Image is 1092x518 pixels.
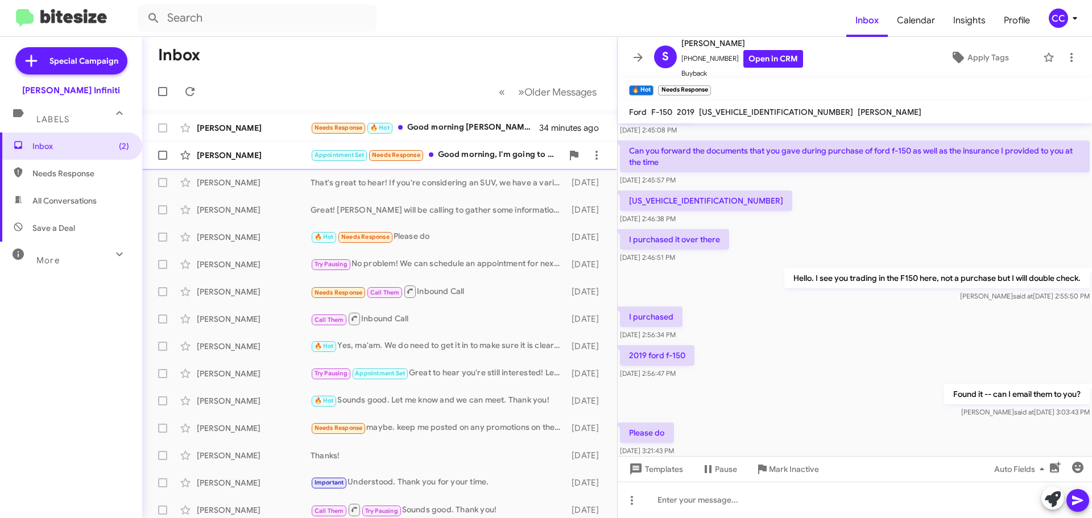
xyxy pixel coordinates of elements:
[32,195,97,206] span: All Conversations
[197,341,311,352] div: [PERSON_NAME]
[620,253,675,262] span: [DATE] 2:46:51 PM
[15,47,127,74] a: Special Campaign
[620,330,676,339] span: [DATE] 2:56:34 PM
[566,177,608,188] div: [DATE]
[620,190,792,211] p: [US_VEHICLE_IDENTIFICATION_NUMBER]
[566,231,608,243] div: [DATE]
[566,286,608,297] div: [DATE]
[1014,408,1034,416] span: said at
[32,140,129,152] span: Inbox
[995,4,1039,37] span: Profile
[119,140,129,152] span: (2)
[620,176,676,184] span: [DATE] 2:45:57 PM
[681,36,803,50] span: [PERSON_NAME]
[769,459,819,479] span: Mark Inactive
[566,204,608,216] div: [DATE]
[197,122,311,134] div: [PERSON_NAME]
[620,126,677,134] span: [DATE] 2:45:08 PM
[365,507,398,515] span: Try Pausing
[967,47,1009,68] span: Apply Tags
[620,422,674,443] p: Please do
[311,339,566,353] div: Yes, ma'am. We do need to get it in to make sure it is clear from issue.
[566,395,608,407] div: [DATE]
[1039,9,1079,28] button: CC
[22,85,120,96] div: [PERSON_NAME] Infiniti
[315,151,365,159] span: Appointment Set
[311,421,566,434] div: maybe. keep me posted on any promotions on the new QX 80.
[746,459,828,479] button: Mark Inactive
[311,503,566,517] div: Sounds good. Thank you!
[197,504,311,516] div: [PERSON_NAME]
[743,50,803,68] a: Open in CRM
[620,229,729,250] p: I purchased it over there
[315,424,363,432] span: Needs Response
[715,459,737,479] span: Pause
[620,369,676,378] span: [DATE] 2:56:47 PM
[311,230,566,243] div: Please do
[566,422,608,434] div: [DATE]
[566,368,608,379] div: [DATE]
[492,80,512,103] button: Previous
[681,50,803,68] span: [PHONE_NUMBER]
[197,177,311,188] div: [PERSON_NAME]
[944,4,995,37] a: Insights
[311,177,566,188] div: That's great to hear! If you're considering an SUV, we have a variety of options. Would you like ...
[524,86,597,98] span: Older Messages
[566,259,608,270] div: [DATE]
[311,148,562,161] div: Good morning, I'm going to hold off on getting into a new vehicle for now but thank you for reach...
[620,446,674,455] span: [DATE] 3:21:43 PM
[961,408,1090,416] span: [PERSON_NAME] [DATE] 3:03:43 PM
[315,342,334,350] span: 🔥 Hot
[1049,9,1068,28] div: CC
[315,370,348,377] span: Try Pausing
[629,85,653,96] small: 🔥 Hot
[888,4,944,37] a: Calendar
[158,46,200,64] h1: Inbox
[493,80,603,103] nav: Page navigation example
[620,214,676,223] span: [DATE] 2:46:38 PM
[49,55,118,67] span: Special Campaign
[372,151,420,159] span: Needs Response
[197,286,311,297] div: [PERSON_NAME]
[311,204,566,216] div: Great! [PERSON_NAME] will be calling to gather some information.
[311,258,566,271] div: No problem! We can schedule an appointment for next week. Just let me know what day and time work...
[921,47,1037,68] button: Apply Tags
[620,306,682,327] p: I purchased
[197,395,311,407] div: [PERSON_NAME]
[566,313,608,325] div: [DATE]
[197,422,311,434] div: [PERSON_NAME]
[138,5,377,32] input: Search
[944,384,1090,404] p: Found it -- can I email them to you?
[315,479,344,486] span: Important
[677,107,694,117] span: 2019
[681,68,803,79] span: Buyback
[662,48,669,66] span: S
[315,397,334,404] span: 🔥 Hot
[197,313,311,325] div: [PERSON_NAME]
[985,459,1058,479] button: Auto Fields
[311,367,566,380] div: Great to hear you're still interested! Let's schedule a time for next week that works for you to ...
[311,450,566,461] div: Thanks!
[1013,292,1033,300] span: said at
[370,124,390,131] span: 🔥 Hot
[540,122,608,134] div: 34 minutes ago
[960,292,1090,300] span: [PERSON_NAME] [DATE] 2:55:50 PM
[32,168,129,179] span: Needs Response
[197,368,311,379] div: [PERSON_NAME]
[36,255,60,266] span: More
[341,233,390,241] span: Needs Response
[627,459,683,479] span: Templates
[197,477,311,488] div: [PERSON_NAME]
[629,107,647,117] span: Ford
[311,476,566,489] div: Understood. Thank you for your time.
[315,316,344,324] span: Call Them
[315,289,363,296] span: Needs Response
[32,222,75,234] span: Save a Deal
[370,289,400,296] span: Call Them
[499,85,505,99] span: «
[197,259,311,270] div: [PERSON_NAME]
[994,459,1049,479] span: Auto Fields
[692,459,746,479] button: Pause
